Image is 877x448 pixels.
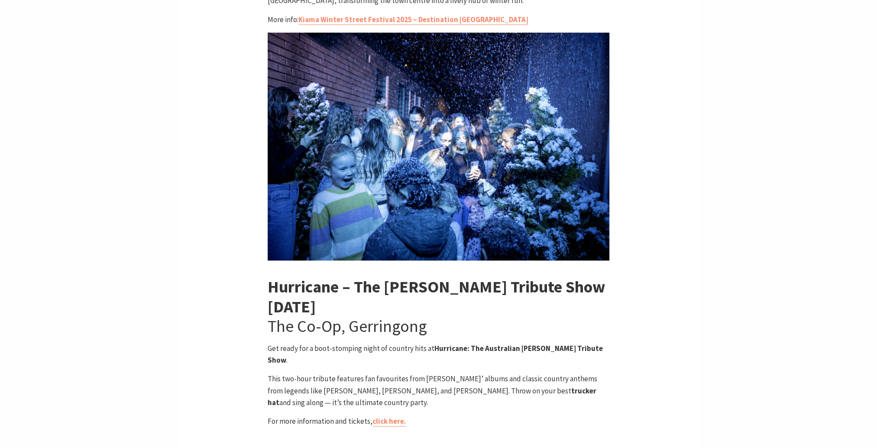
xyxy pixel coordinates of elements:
[298,15,528,25] a: Kiama Winter Street Festival 2025 – Destination [GEOGRAPHIC_DATA]
[268,343,609,366] p: Get ready for a boot-stomping night of country hits at .
[268,296,316,317] strong: [DATE]
[268,276,605,297] strong: Hurricane – The [PERSON_NAME] Tribute Show
[268,416,609,427] p: For more information and tickets,
[268,344,603,365] strong: Hurricane: The Australian [PERSON_NAME] Tribute Show
[268,373,609,409] p: This two-hour tribute features fan favourites from [PERSON_NAME]’ albums and classic country anth...
[268,386,596,407] strong: trucker hat
[268,14,609,26] p: More info:
[268,277,609,336] h3: The Co-Op, Gerringong
[372,416,406,426] a: click here.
